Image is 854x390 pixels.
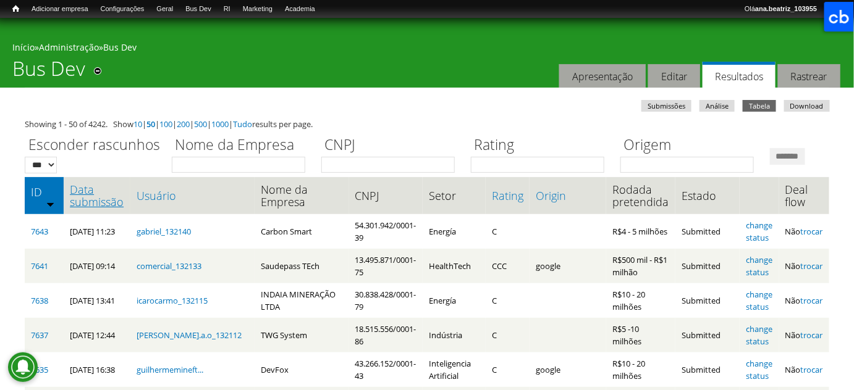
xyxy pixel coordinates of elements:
[133,118,142,130] a: 10
[255,214,349,249] td: Carbon Smart
[743,100,776,112] a: Tabela
[784,100,830,112] a: Download
[25,3,95,15] a: Adicionar empresa
[779,318,829,352] td: Não
[255,283,349,318] td: INDAIA MINERAÇÃO LTDA
[641,100,691,112] a: Submissões
[423,214,486,249] td: Energía
[172,135,313,157] label: Nome da Empresa
[349,249,423,283] td: 13.495.871/0001-75
[64,214,130,249] td: [DATE] 11:23
[25,118,829,130] div: Showing 1 - 50 of 4242. Show | | | | | | results per page.
[255,318,349,352] td: TWG System
[31,295,48,306] a: 7638
[492,189,523,202] a: Rating
[146,118,155,130] a: 50
[675,352,740,387] td: Submitted
[255,177,349,214] th: Nome da Empresa
[255,249,349,283] td: Saudepass TEch
[746,220,772,243] a: change status
[779,177,829,214] th: Deal flow
[423,318,486,352] td: Indústria
[606,352,675,387] td: R$10 - 20 milhões
[137,295,208,306] a: icarocarmo_132115
[801,260,823,272] a: trocar
[675,283,740,318] td: Submitted
[46,200,54,208] img: ordem crescente
[194,118,207,130] a: 500
[486,249,530,283] td: CCC
[12,57,85,88] h1: Bus Dev
[31,226,48,237] a: 7643
[675,318,740,352] td: Submitted
[64,249,130,283] td: [DATE] 09:14
[746,289,772,312] a: change status
[423,249,486,283] td: HealthTech
[486,352,530,387] td: C
[12,41,35,53] a: Início
[746,358,772,381] a: change status
[95,3,151,15] a: Configurações
[606,177,675,214] th: Rodada pretendida
[237,3,279,15] a: Marketing
[349,318,423,352] td: 18.515.556/0001-86
[746,254,772,278] a: change status
[746,323,772,347] a: change status
[779,249,829,283] td: Não
[177,118,190,130] a: 200
[738,3,823,15] a: Oláana.beatriz_103955
[801,226,823,237] a: trocar
[620,135,762,157] label: Origem
[486,283,530,318] td: C
[700,100,735,112] a: Análise
[12,4,19,13] span: Início
[606,214,675,249] td: R$4 - 5 milhões
[801,330,823,341] a: trocar
[801,295,823,306] a: trocar
[349,352,423,387] td: 43.266.152/0001-43
[137,189,248,202] a: Usuário
[675,214,740,249] td: Submitted
[137,226,191,237] a: gabriel_132140
[779,214,829,249] td: Não
[70,183,124,208] a: Data submissão
[39,41,99,53] a: Administração
[64,352,130,387] td: [DATE] 16:38
[648,64,700,88] a: Editar
[159,118,172,130] a: 100
[64,283,130,318] td: [DATE] 13:41
[6,3,25,15] a: Início
[31,186,57,198] a: ID
[779,352,829,387] td: Não
[137,260,201,272] a: comercial_132133
[137,364,203,375] a: guilhermemineft...
[423,352,486,387] td: Inteligencia Artificial
[349,177,423,214] th: CNPJ
[31,330,48,341] a: 7637
[423,177,486,214] th: Setor
[179,3,218,15] a: Bus Dev
[606,249,675,283] td: R$500 mil - R$1 milhão
[486,214,530,249] td: C
[530,249,606,283] td: google
[31,364,48,375] a: 7635
[349,283,423,318] td: 30.838.428/0001-79
[137,330,242,341] a: [PERSON_NAME].a.o_132112
[675,249,740,283] td: Submitted
[211,118,229,130] a: 1000
[536,189,600,202] a: Origin
[755,5,817,12] strong: ana.beatriz_103955
[103,41,137,53] a: Bus Dev
[150,3,179,15] a: Geral
[606,318,675,352] td: R$5 -10 milhões
[218,3,237,15] a: RI
[25,135,164,157] label: Esconder rascunhos
[233,118,252,130] a: Tudo
[321,135,463,157] label: CNPJ
[823,3,848,15] a: Sair
[530,352,606,387] td: google
[801,364,823,375] a: trocar
[675,177,740,214] th: Estado
[779,283,829,318] td: Não
[486,318,530,352] td: C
